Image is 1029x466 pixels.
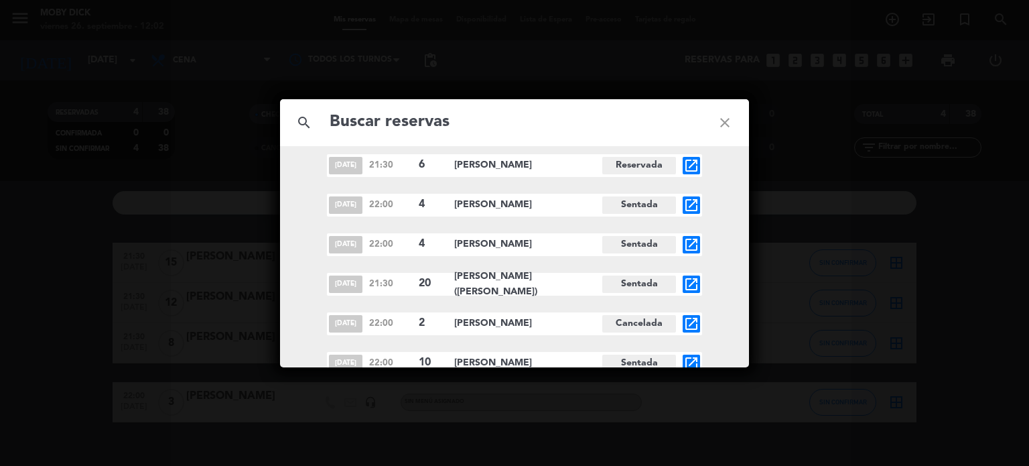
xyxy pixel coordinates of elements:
[280,99,328,147] i: search
[329,196,362,214] span: [DATE]
[329,157,362,174] span: [DATE]
[329,276,362,293] span: [DATE]
[369,158,412,172] span: 21:30
[329,315,362,333] span: [DATE]
[454,269,602,300] span: [PERSON_NAME] ([PERSON_NAME])
[328,109,701,136] input: Buscar reservas
[419,314,443,332] span: 2
[454,316,602,331] span: [PERSON_NAME]
[683,316,699,332] i: open_in_new
[454,355,602,371] span: [PERSON_NAME]
[602,315,676,333] span: Cancelada
[683,197,699,213] i: open_in_new
[683,355,699,371] i: open_in_new
[419,354,443,371] span: 10
[329,355,362,372] span: [DATE]
[602,276,676,293] span: Sentada
[602,236,676,253] span: Sentada
[369,198,412,212] span: 22:00
[369,316,412,331] span: 22:00
[369,237,412,251] span: 22:00
[454,158,602,173] span: [PERSON_NAME]
[602,196,676,214] span: Sentada
[683,237,699,253] i: open_in_new
[369,356,412,370] span: 22:00
[683,158,699,174] i: open_in_new
[454,197,602,213] span: [PERSON_NAME]
[683,276,699,292] i: open_in_new
[329,236,362,253] span: [DATE]
[602,157,676,174] span: Reservada
[369,277,412,291] span: 21:30
[419,275,443,292] span: 20
[419,235,443,253] span: 4
[419,156,443,174] span: 6
[602,355,676,372] span: Sentada
[454,237,602,252] span: [PERSON_NAME]
[419,196,443,213] span: 4
[701,99,749,147] i: close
